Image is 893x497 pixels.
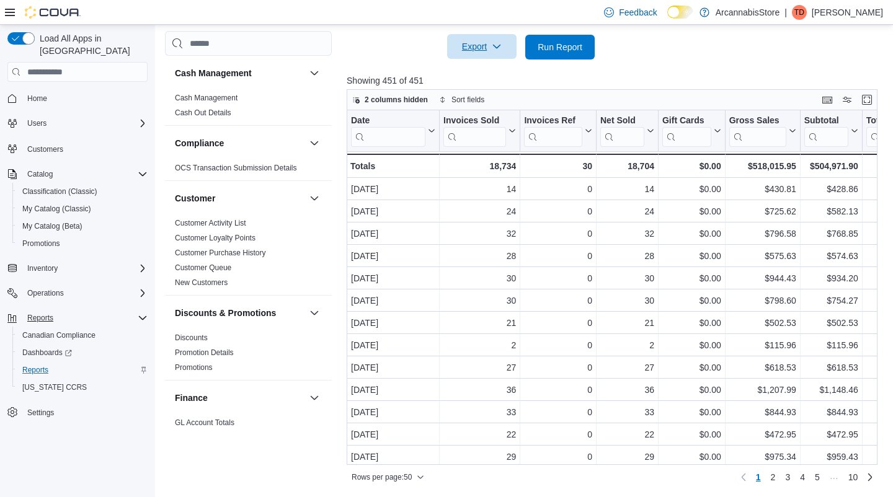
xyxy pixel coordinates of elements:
span: My Catalog (Beta) [22,221,82,231]
span: Canadian Compliance [22,330,96,340]
a: Dashboards [12,344,153,361]
span: My Catalog (Beta) [17,219,148,234]
span: Promotion Details [175,348,234,358]
button: Reports [12,361,153,379]
div: [DATE] [351,382,435,397]
span: Washington CCRS [17,380,148,395]
div: 0 [524,360,592,375]
div: 0 [524,338,592,353]
span: 2 [771,471,776,483]
p: [PERSON_NAME] [812,5,883,20]
div: $0.00 [662,315,721,330]
h3: Finance [175,392,208,404]
button: Customers [2,139,153,157]
span: Dashboards [17,345,148,360]
a: [US_STATE] CCRS [17,380,92,395]
div: 2 [600,338,654,353]
div: Totals [350,159,435,174]
div: $975.34 [729,449,796,464]
button: Finance [307,390,322,405]
button: Rows per page:50 [347,470,429,485]
button: Catalog [22,167,58,182]
input: Dark Mode [667,6,693,19]
div: 0 [524,449,592,464]
div: $472.95 [804,427,858,442]
h3: Compliance [175,137,224,149]
h3: Cash Management [175,67,252,79]
span: GL Account Totals [175,418,234,428]
span: Discounts [175,333,208,343]
span: Classification (Classic) [22,187,97,196]
a: Page 2 of 10 [766,467,781,487]
a: Classification (Classic) [17,184,102,199]
div: $0.00 [662,182,721,196]
li: Skipping pages 6 to 9 [825,471,843,486]
span: 3 [785,471,790,483]
div: $725.62 [729,204,796,219]
a: Cash Out Details [175,108,231,117]
div: 0 [524,427,592,442]
div: $796.58 [729,226,796,241]
button: Subtotal [804,115,858,147]
a: My Catalog (Classic) [17,201,96,216]
div: 0 [524,293,592,308]
a: Next page [863,470,877,485]
span: 10 [848,471,858,483]
a: Customer Activity List [175,219,246,227]
span: Cash Management [175,93,238,103]
span: Dashboards [22,348,72,358]
div: Gross Sales [729,115,786,127]
div: 30 [600,293,654,308]
div: 33 [600,405,654,420]
a: Promotions [175,363,213,372]
div: 30 [600,271,654,286]
div: 29 [443,449,516,464]
div: 28 [443,248,516,263]
div: Tony Dinh [792,5,807,20]
span: Operations [22,286,148,301]
div: 2 [443,338,516,353]
div: $574.63 [804,248,858,263]
p: | [784,5,787,20]
button: Finance [175,392,304,404]
div: $115.96 [804,338,858,353]
div: [DATE] [351,405,435,420]
a: Cash Management [175,94,238,102]
a: Settings [22,405,59,420]
div: 32 [600,226,654,241]
div: $0.00 [662,293,721,308]
span: Reports [17,363,148,377]
span: 4 [800,471,805,483]
div: $618.53 [729,360,796,375]
button: Enter fullscreen [860,92,874,107]
span: Rows per page : 50 [352,472,412,482]
span: Customer Queue [175,263,231,273]
div: Invoices Sold [443,115,506,127]
a: Canadian Compliance [17,328,100,343]
button: Catalog [2,165,153,183]
a: Page 4 of 10 [795,467,810,487]
span: 2 columns hidden [365,95,428,105]
a: Customer Purchase History [175,248,266,257]
div: 0 [524,382,592,397]
button: Display options [840,92,855,107]
div: 30 [443,271,516,286]
a: Customers [22,142,68,157]
button: Inventory [22,261,63,276]
a: Promotion Details [175,348,234,357]
div: Gift Card Sales [662,115,711,147]
div: 36 [600,382,654,397]
div: 0 [524,271,592,286]
button: Operations [2,284,153,302]
a: Reports [17,363,53,377]
div: Invoices Sold [443,115,506,147]
a: Page 10 of 10 [843,467,863,487]
a: Page 5 of 10 [810,467,825,487]
div: $502.53 [729,315,796,330]
div: 36 [443,382,516,397]
span: 5 [815,471,820,483]
div: $844.93 [729,405,796,420]
div: 28 [600,248,654,263]
div: 0 [524,405,592,420]
span: Operations [27,288,64,298]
